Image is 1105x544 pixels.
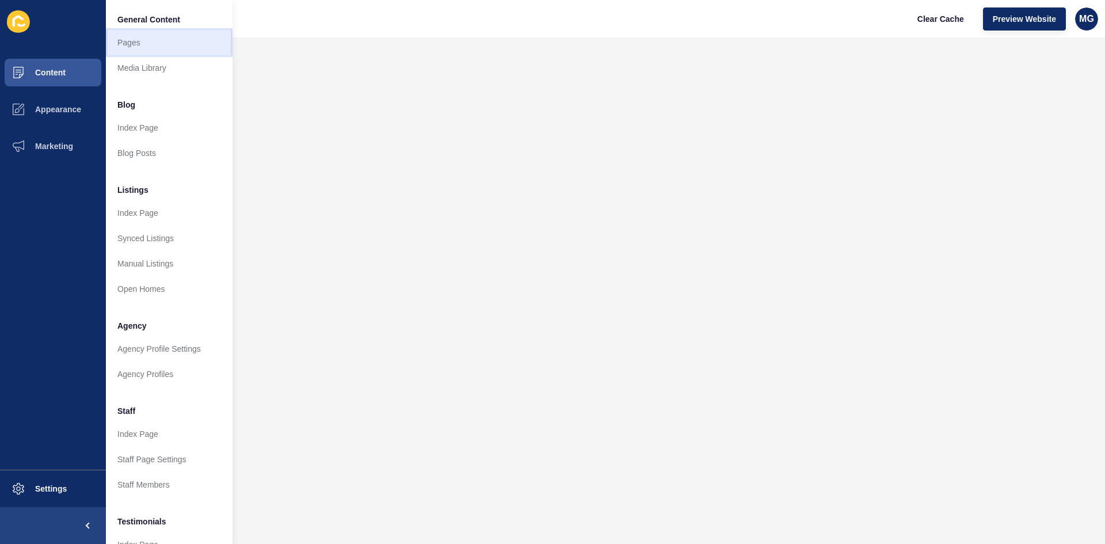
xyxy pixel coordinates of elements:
button: Preview Website [983,7,1066,31]
a: Index Page [106,200,233,226]
a: Manual Listings [106,251,233,276]
a: Staff Page Settings [106,447,233,472]
span: Clear Cache [917,13,964,25]
a: Synced Listings [106,226,233,251]
a: Pages [106,30,233,55]
a: Blog Posts [106,140,233,166]
a: Media Library [106,55,233,81]
a: Agency Profiles [106,362,233,387]
a: Index Page [106,421,233,447]
span: General Content [117,14,180,25]
span: Listings [117,184,148,196]
span: MG [1079,13,1094,25]
a: Open Homes [106,276,233,302]
a: Index Page [106,115,233,140]
a: Agency Profile Settings [106,336,233,362]
span: Staff [117,405,135,417]
button: Clear Cache [908,7,974,31]
span: Agency [117,320,147,332]
span: Preview Website [993,13,1056,25]
span: Blog [117,99,135,111]
span: Testimonials [117,516,166,527]
a: Staff Members [106,472,233,497]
